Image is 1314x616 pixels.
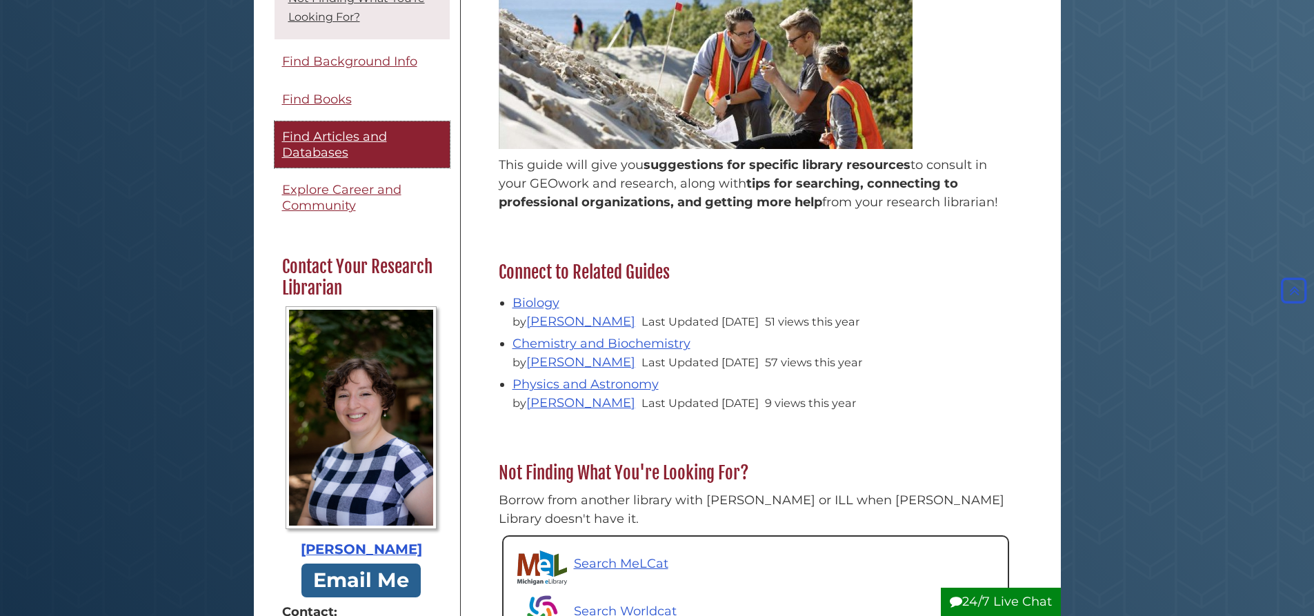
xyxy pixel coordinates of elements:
h2: Contact Your Research Librarian [275,257,448,300]
a: Chemistry and Biochemistry [512,336,690,351]
h2: Not Finding What You're Looking For? [492,462,1019,484]
span: Find Background Info [282,54,417,70]
span: from your research librarian! [822,195,998,210]
span: by [512,315,638,328]
a: Physics and Astronomy [512,377,659,392]
a: Find Background Info [275,47,450,78]
img: Michigan eLibrary [517,550,567,585]
a: [PERSON_NAME] [526,395,635,410]
span: by [512,396,638,410]
button: 24/7 Live Chat [941,588,1061,616]
a: [PERSON_NAME] [526,355,635,370]
p: Borrow from another library with [PERSON_NAME] or ILL when [PERSON_NAME] Library doesn't have it. [499,491,1013,528]
div: [PERSON_NAME] [282,539,441,560]
span: Explore Career and Community [282,183,401,214]
p: Search MeLCat [574,555,668,573]
span: This guide will give you [499,157,644,172]
a: Email Me [301,564,421,597]
span: 51 views this year [765,315,859,328]
h2: Connect to Related Guides [492,261,1019,284]
span: Find Books [282,92,352,107]
span: Last Updated [DATE] [641,396,759,410]
a: [PERSON_NAME] [526,314,635,329]
span: suggestions for specific library resources [644,157,910,172]
span: 9 views this year [765,396,856,410]
span: Last Updated [DATE] [641,355,759,369]
a: Biology [512,295,559,310]
span: work and research, along with [558,176,746,191]
a: Back to Top [1277,283,1311,298]
span: to consult in your GEO [499,157,987,191]
a: Profile Photo [PERSON_NAME] [282,307,441,560]
span: tips for searching, connecting to professional organizations, and getting more help [499,176,958,210]
span: Last Updated [DATE] [641,315,759,328]
a: Search MeLCat [517,550,668,585]
span: Find Articles and Databases [282,130,387,161]
a: Find Articles and Databases [275,122,450,168]
img: Profile Photo [286,307,437,530]
a: Explore Career and Community [275,175,450,221]
a: Find Books [275,84,450,115]
span: 57 views this year [765,355,862,369]
span: by [512,355,638,369]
